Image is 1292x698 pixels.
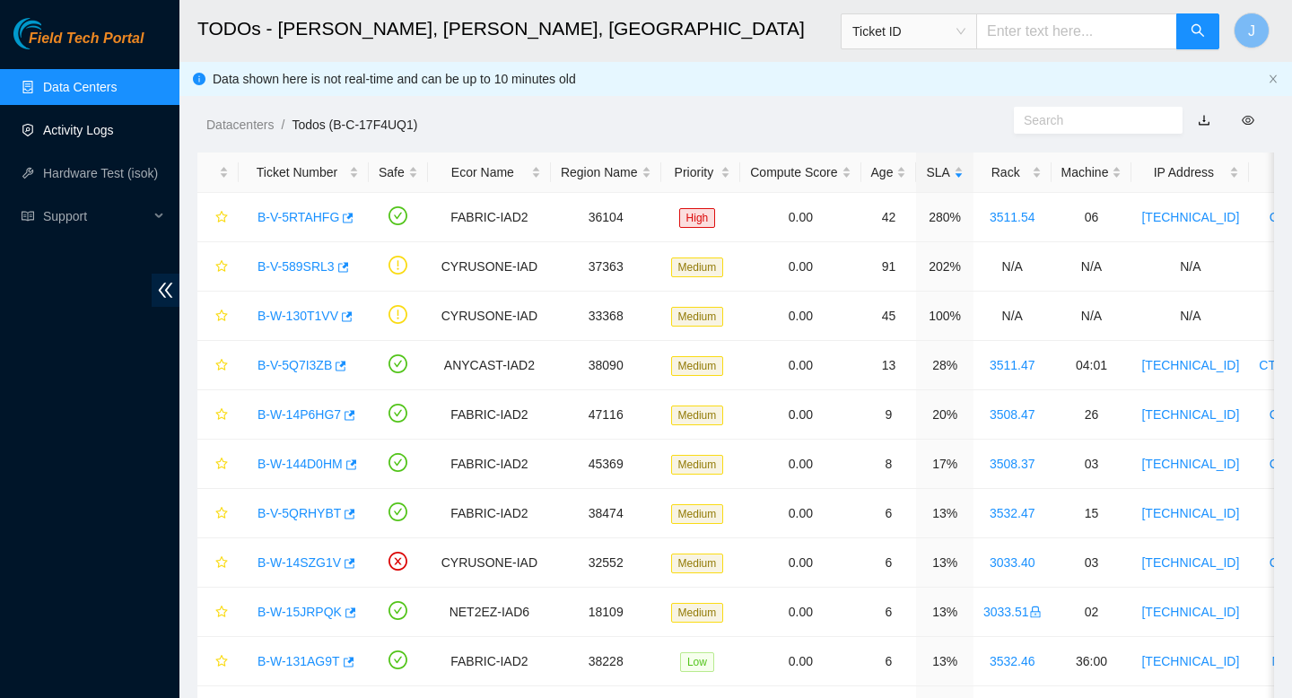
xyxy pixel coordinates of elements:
a: Activity Logs [43,123,114,137]
td: 13% [916,588,973,637]
td: FABRIC-IAD2 [428,489,551,538]
td: 38090 [551,341,661,390]
td: 38474 [551,489,661,538]
span: star [215,507,228,521]
td: 45 [861,292,917,341]
td: NET2EZ-IAD6 [428,588,551,637]
span: lock [1029,606,1042,618]
a: [TECHNICAL_ID] [1141,555,1239,570]
a: Hardware Test (isok) [43,166,158,180]
td: N/A [1052,292,1132,341]
td: 28% [916,341,973,390]
span: star [215,655,228,669]
input: Enter text here... [976,13,1177,49]
button: search [1176,13,1219,49]
button: J [1234,13,1270,48]
td: 13% [916,489,973,538]
td: CYRUSONE-IAD [428,242,551,292]
button: star [207,499,229,528]
td: 18109 [551,588,661,637]
td: 0.00 [740,637,860,686]
td: 0.00 [740,193,860,242]
td: FABRIC-IAD2 [428,390,551,440]
td: 13 [861,341,917,390]
td: 0.00 [740,242,860,292]
td: 0.00 [740,390,860,440]
span: check-circle [388,453,407,472]
td: 42 [861,193,917,242]
td: 04:01 [1052,341,1132,390]
td: 0.00 [740,588,860,637]
td: 06 [1052,193,1132,242]
td: 17% [916,440,973,489]
td: N/A [973,292,1052,341]
span: Medium [671,554,724,573]
td: 280% [916,193,973,242]
span: Field Tech Portal [29,31,144,48]
td: 0.00 [740,292,860,341]
td: 91 [861,242,917,292]
span: close [1268,74,1279,84]
button: download [1184,106,1224,135]
button: star [207,203,229,231]
a: [TECHNICAL_ID] [1141,605,1239,619]
td: 03 [1052,538,1132,588]
button: star [207,449,229,478]
td: 6 [861,538,917,588]
td: 37363 [551,242,661,292]
a: 3508.37 [990,457,1035,471]
span: search [1191,23,1205,40]
td: 202% [916,242,973,292]
td: 03 [1052,440,1132,489]
td: FABRIC-IAD2 [428,637,551,686]
a: [TECHNICAL_ID] [1141,506,1239,520]
span: check-circle [388,650,407,669]
td: 02 [1052,588,1132,637]
td: N/A [1131,292,1249,341]
span: Medium [671,356,724,376]
td: 100% [916,292,973,341]
span: star [215,556,228,571]
td: 0.00 [740,341,860,390]
td: 33368 [551,292,661,341]
span: check-circle [388,404,407,423]
a: 3532.47 [990,506,1035,520]
img: Akamai Technologies [13,18,91,49]
a: [TECHNICAL_ID] [1141,457,1239,471]
a: [TECHNICAL_ID] [1141,358,1239,372]
a: 3033.51lock [983,605,1042,619]
span: exclamation-circle [388,256,407,275]
td: 45369 [551,440,661,489]
span: Medium [671,504,724,524]
td: N/A [973,242,1052,292]
span: read [22,210,34,222]
span: eye [1242,114,1254,127]
input: Search [1024,110,1158,130]
td: 26 [1052,390,1132,440]
a: Akamai TechnologiesField Tech Portal [13,32,144,56]
a: Data Centers [43,80,117,94]
a: B-W-14SZG1V [258,555,341,570]
a: 3033.40 [990,555,1035,570]
a: Datacenters [206,118,274,132]
a: B-W-144D0HM [258,457,343,471]
a: download [1198,113,1210,127]
td: ANYCAST-IAD2 [428,341,551,390]
td: 36:00 [1052,637,1132,686]
a: 3511.47 [990,358,1035,372]
td: N/A [1052,242,1132,292]
td: FABRIC-IAD2 [428,193,551,242]
td: 6 [861,489,917,538]
span: Medium [671,406,724,425]
span: check-circle [388,354,407,373]
span: double-left [152,274,179,307]
button: star [207,301,229,330]
span: Medium [671,455,724,475]
button: star [207,598,229,626]
td: 0.00 [740,489,860,538]
a: B-V-5RTAHFG [258,210,339,224]
span: J [1248,20,1255,42]
td: 13% [916,637,973,686]
span: Medium [671,257,724,277]
td: 15 [1052,489,1132,538]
